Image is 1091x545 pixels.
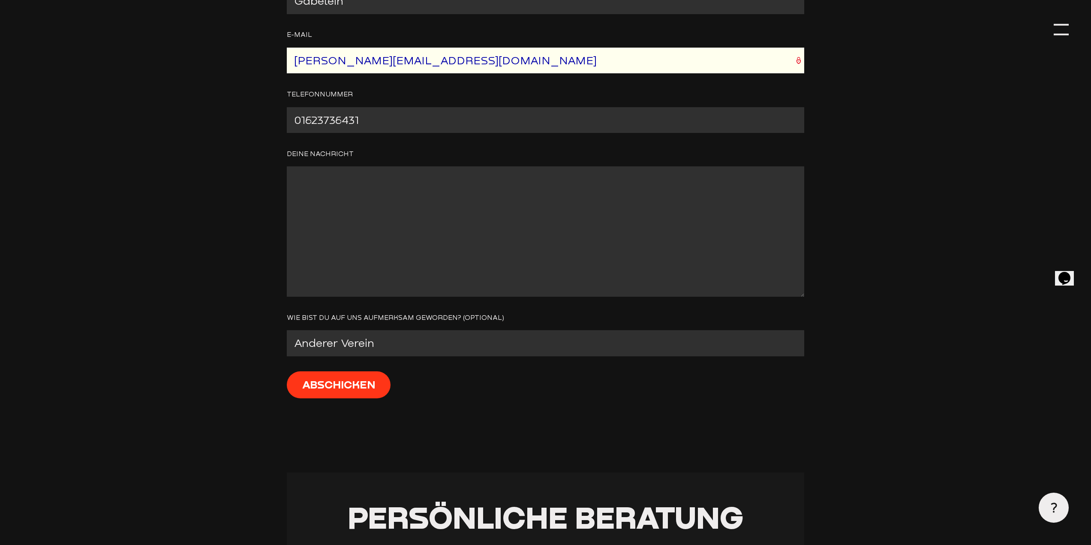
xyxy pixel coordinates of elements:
[287,371,391,398] input: Abschicken
[287,148,804,159] label: Deine Nachricht
[348,499,743,536] span: Persönliche Beratung
[1055,260,1082,286] iframe: chat widget
[287,29,804,40] label: E-Mail
[287,88,804,99] label: Telefonnummer
[287,312,804,323] label: Wie bist du auf uns aufmerksam geworden? (optional)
